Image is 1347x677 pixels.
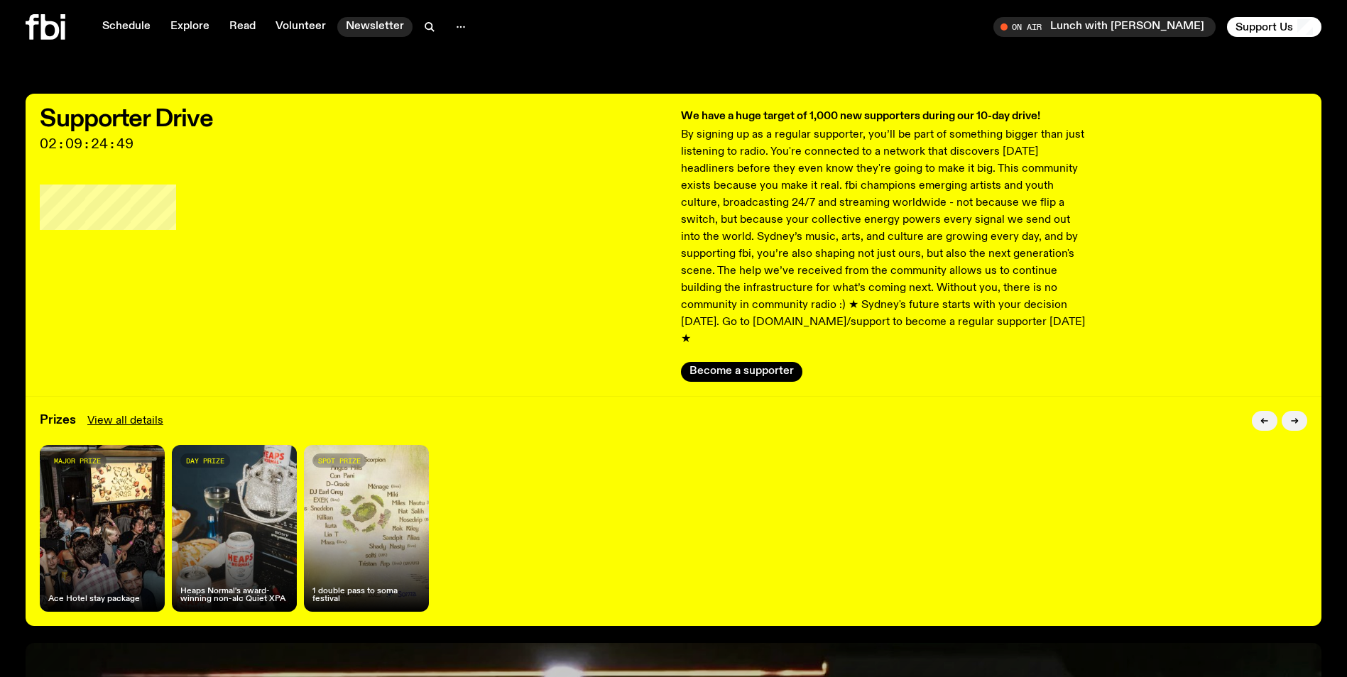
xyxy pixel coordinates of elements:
button: On AirLunch with [PERSON_NAME] [993,17,1216,37]
a: Read [221,17,264,37]
h4: 1 double pass to soma festival [312,588,420,603]
h3: Prizes [40,414,76,426]
a: Explore [162,17,218,37]
h3: We have a huge target of 1,000 new supporters during our 10-day drive! [681,108,1090,125]
span: day prize [186,457,224,465]
span: 02:09:24:49 [40,138,667,150]
span: Support Us [1236,21,1293,33]
span: spot prize [318,457,361,465]
button: Support Us [1227,17,1321,37]
h4: Ace Hotel stay package [48,595,140,603]
a: View all details [87,412,163,429]
a: Newsletter [337,17,413,37]
h2: Supporter Drive [40,108,667,131]
a: Volunteer [267,17,334,37]
span: major prize [54,457,101,465]
h4: Heaps Normal's award-winning non-alc Quiet XPA [180,588,288,603]
button: Become a supporter [681,362,802,382]
a: Schedule [94,17,159,37]
p: By signing up as a regular supporter, you’ll be part of something bigger than just listening to r... [681,126,1090,348]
